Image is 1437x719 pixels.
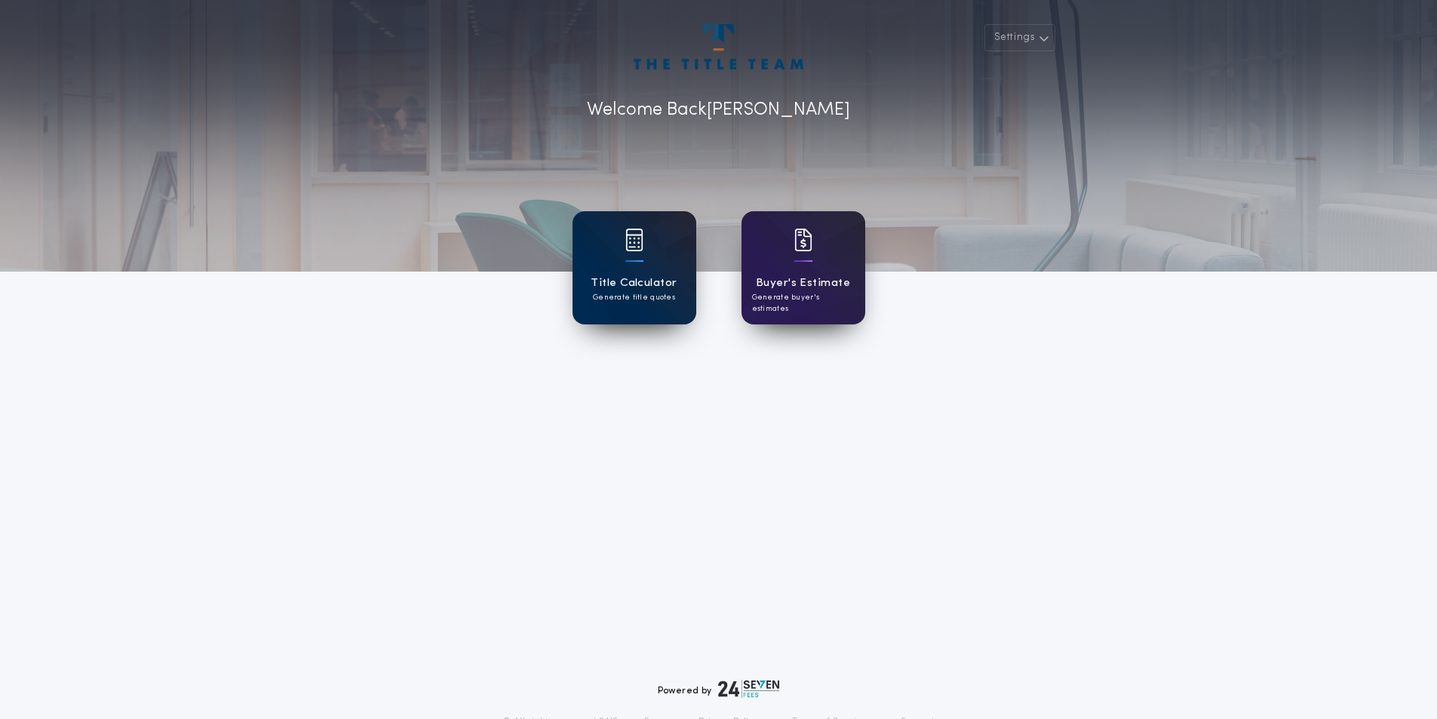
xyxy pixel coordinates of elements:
[718,680,780,698] img: logo
[593,292,675,303] p: Generate title quotes
[756,275,850,292] h1: Buyer's Estimate
[591,275,677,292] h1: Title Calculator
[587,97,850,124] p: Welcome Back [PERSON_NAME]
[658,680,780,698] div: Powered by
[573,211,696,324] a: card iconTitle CalculatorGenerate title quotes
[634,24,803,69] img: account-logo
[984,24,1055,51] button: Settings
[625,229,643,251] img: card icon
[794,229,812,251] img: card icon
[752,292,855,315] p: Generate buyer's estimates
[742,211,865,324] a: card iconBuyer's EstimateGenerate buyer's estimates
